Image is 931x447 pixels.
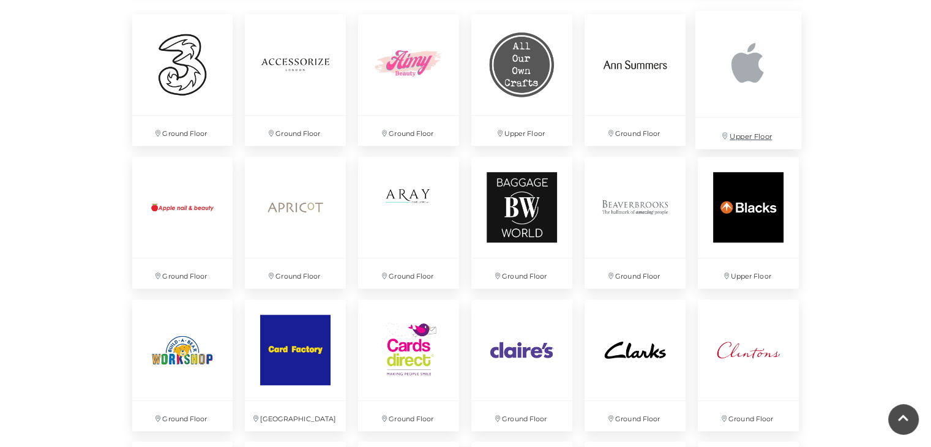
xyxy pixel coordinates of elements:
[239,151,352,295] a: Ground Floor
[695,118,801,149] p: Upper Floor
[132,258,233,288] p: Ground Floor
[358,258,459,288] p: Ground Floor
[465,8,578,152] a: Upper Floor
[358,116,459,146] p: Ground Floor
[692,151,805,295] a: Upper Floor
[239,293,352,437] a: [GEOGRAPHIC_DATA]
[471,116,572,146] p: Upper Floor
[245,116,346,146] p: Ground Floor
[352,8,465,152] a: Ground Floor
[578,8,692,152] a: Ground Floor
[692,293,805,437] a: Ground Floor
[126,293,239,437] a: Ground Floor
[352,151,465,295] a: Ground Floor
[239,8,352,152] a: Ground Floor
[471,258,572,288] p: Ground Floor
[698,401,799,431] p: Ground Floor
[585,401,686,431] p: Ground Floor
[126,151,239,295] a: Ground Floor
[245,401,346,431] p: [GEOGRAPHIC_DATA]
[245,258,346,288] p: Ground Floor
[585,258,686,288] p: Ground Floor
[585,116,686,146] p: Ground Floor
[465,293,578,437] a: Ground Floor
[471,401,572,431] p: Ground Floor
[465,151,578,295] a: Ground Floor
[132,116,233,146] p: Ground Floor
[689,4,807,156] a: Upper Floor
[578,293,692,437] a: Ground Floor
[698,258,799,288] p: Upper Floor
[352,293,465,437] a: Ground Floor
[126,8,239,152] a: Ground Floor
[578,151,692,295] a: Ground Floor
[358,401,459,431] p: Ground Floor
[132,401,233,431] p: Ground Floor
